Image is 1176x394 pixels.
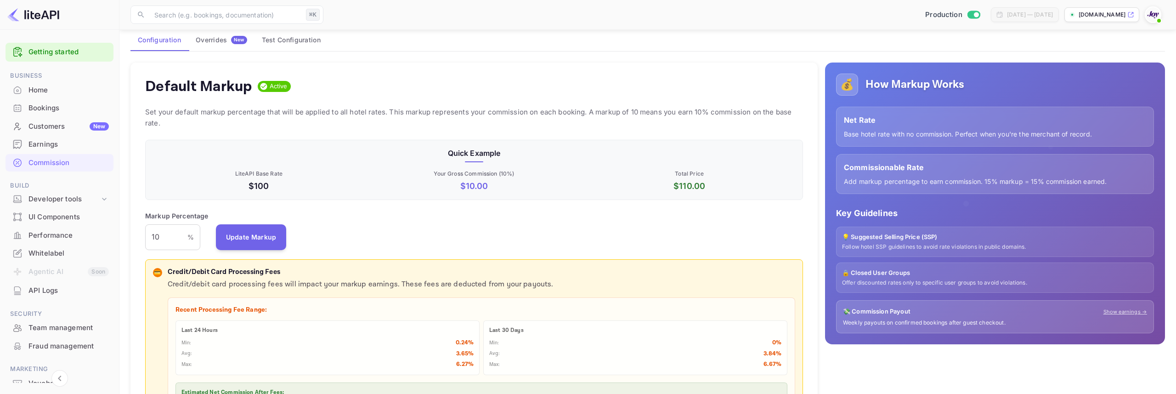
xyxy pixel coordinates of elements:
[6,136,113,153] a: Earnings
[489,350,500,358] p: Avg:
[145,211,209,221] p: Markup Percentage
[28,47,109,57] a: Getting started
[844,177,1146,186] p: Add markup percentage to earn commission. 15% markup = 15% commission earned.
[6,99,113,116] a: Bookings
[28,139,109,150] div: Earnings
[6,309,113,319] span: Security
[6,282,113,299] a: API Logs
[6,154,113,172] div: Commission
[6,227,113,244] a: Performance
[28,323,109,333] div: Team management
[6,118,113,136] div: CustomersNew
[1103,308,1147,316] a: Show earnings →
[168,279,795,290] p: Credit/debit card processing fees will impact your markup earnings. These fees are deducted from ...
[844,162,1146,173] p: Commissionable Rate
[28,286,109,296] div: API Logs
[844,129,1146,139] p: Base hotel rate with no commission. Perfect when you're the merchant of record.
[583,180,795,192] p: $ 110.00
[145,224,187,250] input: 0
[763,360,781,369] p: 6.67 %
[842,268,1148,278] p: 🔒 Closed User Groups
[196,36,247,44] div: Overrides
[28,230,109,241] div: Performance
[489,361,500,369] p: Max:
[254,29,328,51] button: Test Configuration
[865,77,964,92] h5: How Markup Works
[266,82,291,91] span: Active
[154,268,161,277] p: 💳
[842,279,1148,287] p: Offer discounted rates only to specific user groups to avoid violations.
[1007,11,1053,19] div: [DATE] — [DATE]
[6,154,113,171] a: Commission
[181,339,192,347] p: Min:
[6,81,113,98] a: Home
[6,319,113,336] a: Team management
[6,364,113,374] span: Marketing
[1079,11,1125,19] p: [DOMAIN_NAME]
[6,71,113,81] span: Business
[840,76,854,93] p: 💰
[583,170,795,178] p: Total Price
[28,158,109,168] div: Commission
[175,305,787,315] p: Recent Processing Fee Range:
[306,9,320,21] div: ⌘K
[1146,7,1160,22] img: With Joy
[6,191,113,207] div: Developer tools
[456,360,474,369] p: 6.27 %
[6,319,113,337] div: Team management
[231,37,247,43] span: New
[489,326,781,335] p: Last 30 Days
[368,170,580,178] p: Your Gross Commission ( 10 %)
[168,267,795,278] p: Credit/Debit Card Processing Fees
[181,326,474,335] p: Last 24 Hours
[368,180,580,192] p: $ 10.00
[153,148,795,159] p: Quick Example
[6,337,113,355] div: Fraud management
[456,349,474,359] p: 3.65 %
[145,107,803,129] p: Set your default markup percentage that will be applied to all hotel rates. This markup represent...
[28,212,109,223] div: UI Components
[6,208,113,226] div: UI Components
[187,232,194,242] p: %
[6,245,113,263] div: Whitelabel
[28,121,109,132] div: Customers
[90,122,109,131] div: New
[842,243,1148,251] p: Follow hotel SSP guidelines to avoid rate violations in public domains.
[922,10,984,20] div: Switch to Sandbox mode
[6,282,113,300] div: API Logs
[28,248,109,259] div: Whitelabel
[51,370,68,387] button: Collapse navigation
[6,337,113,354] a: Fraud management
[153,170,365,178] p: LiteAPI Base Rate
[456,338,474,348] p: 0.24 %
[6,245,113,262] a: Whitelabel
[6,375,113,392] a: Vouchers
[28,378,109,389] div: Vouchers
[6,43,113,62] div: Getting started
[772,338,781,348] p: 0 %
[843,307,910,316] p: 💸 Commission Payout
[216,224,287,250] button: Update Markup
[763,349,781,359] p: 3.84 %
[925,10,962,20] span: Production
[842,233,1148,242] p: 💡 Suggested Selling Price (SSP)
[28,194,100,205] div: Developer tools
[6,99,113,117] div: Bookings
[7,7,59,22] img: LiteAPI logo
[181,361,192,369] p: Max:
[6,181,113,191] span: Build
[181,350,192,358] p: Avg:
[153,180,365,192] p: $100
[836,207,1154,219] p: Key Guidelines
[489,339,499,347] p: Min:
[145,77,252,96] h4: Default Markup
[28,103,109,114] div: Bookings
[130,29,188,51] button: Configuration
[149,6,302,24] input: Search (e.g. bookings, documentation)
[6,118,113,135] a: CustomersNew
[6,81,113,99] div: Home
[28,341,109,352] div: Fraud management
[6,208,113,225] a: UI Components
[28,85,109,96] div: Home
